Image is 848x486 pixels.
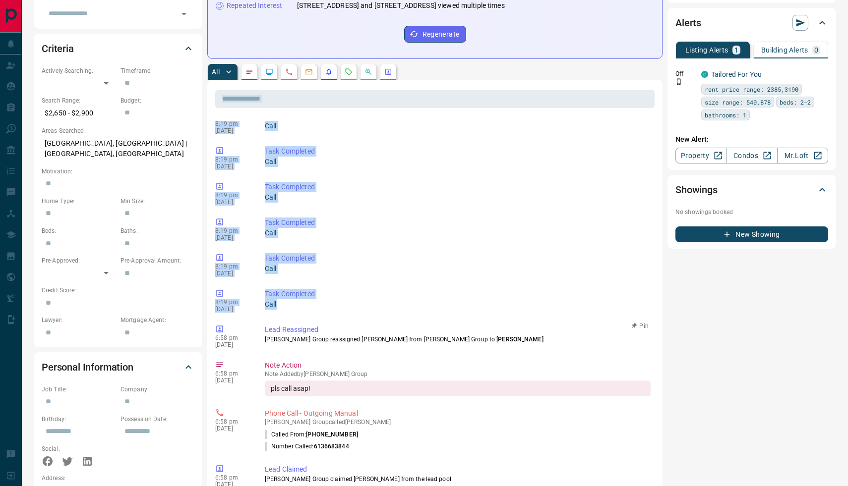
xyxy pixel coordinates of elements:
div: Showings [675,178,828,202]
p: 8:19 pm [215,227,250,234]
h2: Alerts [675,15,701,31]
p: Repeated Interest [227,0,282,11]
button: Open [177,7,191,21]
p: Task Completed [265,289,651,299]
p: Listing Alerts [685,47,728,54]
a: Condos [726,148,777,163]
span: bathrooms: 1 [705,110,746,120]
p: Areas Searched: [42,126,194,135]
p: Call [265,299,651,310]
p: 6:58 pm [215,334,250,341]
p: 8:19 pm [215,156,250,163]
p: 8:19 pm [215,299,250,306]
p: No showings booked [675,208,828,216]
p: Beds: [42,226,116,235]
p: Building Alerts [761,47,808,54]
p: [DATE] [215,341,250,348]
p: Job Title: [42,385,116,394]
p: Call [265,264,651,274]
span: 6136683844 [314,443,349,450]
p: Social: [42,444,116,453]
p: Home Type: [42,197,116,206]
p: [PERSON_NAME] Group called [PERSON_NAME] [265,419,651,426]
button: New Showing [675,226,828,242]
p: Credit Score: [42,286,194,295]
p: Lead Reassigned [265,324,651,335]
p: Off [675,69,695,78]
h2: Criteria [42,41,74,56]
p: Call [265,157,651,167]
p: Note Added by [PERSON_NAME] Group [265,371,651,378]
p: [DATE] [215,199,250,206]
p: Called From: [265,430,358,439]
p: [PERSON_NAME] Group claimed [PERSON_NAME] from the lead pool [265,475,651,484]
div: Personal Information [42,355,194,379]
p: [DATE] [215,234,250,241]
p: Number Called: [265,442,349,451]
p: Budget: [121,96,194,105]
span: [PHONE_NUMBER] [306,431,358,438]
p: Timeframe: [121,66,194,75]
span: beds: 2-2 [780,97,811,107]
p: New Alert: [675,134,828,145]
p: Actively Searching: [42,66,116,75]
p: [PERSON_NAME] Group reassigned [PERSON_NAME] from [PERSON_NAME] Group to [265,335,651,344]
p: Pre-Approved: [42,256,116,265]
div: Criteria [42,37,194,60]
p: Search Range: [42,96,116,105]
p: 6:58 pm [215,370,250,377]
p: [GEOGRAPHIC_DATA], [GEOGRAPHIC_DATA] | [GEOGRAPHIC_DATA], [GEOGRAPHIC_DATA] [42,135,194,162]
p: Note Action [265,360,651,371]
svg: Opportunities [364,68,372,76]
p: 1 [734,47,738,54]
p: 0 [814,47,818,54]
a: Property [675,148,727,163]
svg: Lead Browsing Activity [265,68,273,76]
p: Call [265,121,651,131]
p: Min Size: [121,197,194,206]
p: Task Completed [265,146,651,157]
p: $2,650 - $2,900 [42,105,116,121]
svg: Listing Alerts [325,68,333,76]
svg: Requests [345,68,353,76]
svg: Emails [305,68,313,76]
p: 6:58 pm [215,418,250,425]
p: Call [265,228,651,238]
p: Task Completed [265,253,651,264]
p: [DATE] [215,127,250,134]
p: Possession Date: [121,415,194,424]
p: Company: [121,385,194,394]
p: 8:19 pm [215,192,250,199]
p: Pre-Approval Amount: [121,256,194,265]
button: Pin [626,322,655,330]
p: [DATE] [215,306,250,313]
p: Task Completed [265,182,651,192]
svg: Push Notification Only [675,78,682,85]
p: 8:19 pm [215,120,250,127]
button: Regenerate [404,26,466,43]
p: Address: [42,474,194,483]
span: [PERSON_NAME] [496,336,543,343]
a: Mr.Loft [777,148,828,163]
div: pls call asap! [265,380,651,396]
p: Task Completed [265,217,651,228]
h2: Personal Information [42,359,133,375]
p: [STREET_ADDRESS] and [STREET_ADDRESS] viewed multiple times [297,0,505,11]
h2: Showings [675,182,718,198]
div: Alerts [675,11,828,35]
p: Mortgage Agent: [121,316,194,324]
p: Lawyer: [42,316,116,324]
svg: Calls [285,68,293,76]
svg: Notes [245,68,253,76]
p: Motivation: [42,167,194,176]
p: [DATE] [215,425,250,432]
p: Phone Call - Outgoing Manual [265,408,651,419]
div: condos.ca [701,71,708,78]
p: Baths: [121,226,194,235]
p: [DATE] [215,377,250,384]
span: rent price range: 2385,3190 [705,84,798,94]
svg: Agent Actions [384,68,392,76]
p: Birthday: [42,415,116,424]
p: 8:19 pm [215,263,250,270]
p: [DATE] [215,163,250,170]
